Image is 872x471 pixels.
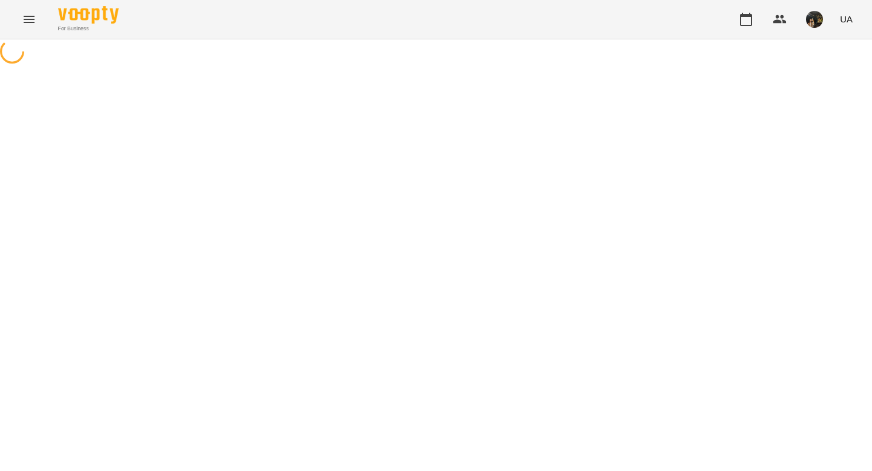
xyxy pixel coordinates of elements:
[15,5,44,34] button: Menu
[840,13,853,25] span: UA
[835,8,857,30] button: UA
[58,6,119,24] img: Voopty Logo
[58,25,119,33] span: For Business
[806,11,823,28] img: 5701ce26c8a38a6089bfb9008418fba1.jpg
